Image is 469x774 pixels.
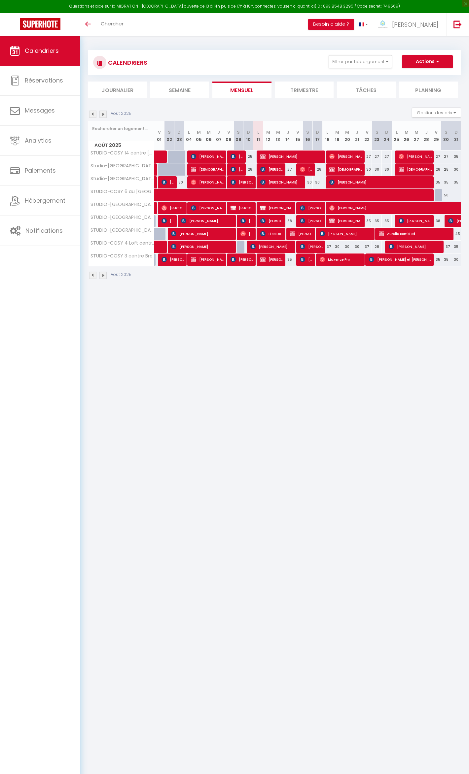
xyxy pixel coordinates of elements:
button: Filtrer par hébergement [329,55,392,68]
div: 28 [243,163,253,176]
span: [PERSON_NAME] [231,202,254,214]
div: 35 [431,253,441,266]
span: [PERSON_NAME] [389,240,442,253]
span: [PERSON_NAME] [250,240,293,253]
span: [PERSON_NAME] [260,215,283,227]
th: 07 [214,121,224,151]
th: 27 [412,121,421,151]
div: 37 [441,241,451,253]
abbr: D [247,129,250,135]
abbr: J [287,129,289,135]
div: 35 [441,253,451,266]
span: STUDIO-[GEOGRAPHIC_DATA] [90,215,156,220]
th: 08 [224,121,234,151]
abbr: J [217,129,220,135]
img: Super Booking [20,18,60,30]
span: [PERSON_NAME] [240,215,254,227]
span: Notifications [25,226,63,235]
span: [DEMOGRAPHIC_DATA][PERSON_NAME] [191,163,224,176]
span: [PERSON_NAME] [171,227,234,240]
span: STUDIO-COSY 14 centre [GEOGRAPHIC_DATA] [90,151,156,155]
abbr: V [227,129,230,135]
th: 18 [322,121,332,151]
div: 30 [313,176,323,188]
abbr: M [345,129,349,135]
th: 13 [273,121,283,151]
div: 30 [382,163,392,176]
div: 35 [451,241,461,253]
span: [PERSON_NAME] [162,202,185,214]
abbr: D [454,129,458,135]
span: Studio-[GEOGRAPHIC_DATA] [90,163,156,168]
li: Semaine [150,82,209,98]
div: 30 [174,176,184,188]
th: 12 [263,121,273,151]
abbr: D [177,129,181,135]
span: [PERSON_NAME] [162,176,175,188]
th: 14 [283,121,293,151]
span: Calendriers [25,47,59,55]
abbr: S [168,129,171,135]
span: [PERSON_NAME] [300,215,323,227]
span: [PERSON_NAME] [329,215,362,227]
abbr: M [197,129,201,135]
div: 30 [451,163,461,176]
span: [PERSON_NAME] [231,163,244,176]
abbr: V [366,129,369,135]
span: [PERSON_NAME] [329,150,362,163]
span: [PERSON_NAME] [260,253,283,266]
abbr: M [335,129,339,135]
span: [PERSON_NAME] [191,176,224,188]
abbr: L [326,129,328,135]
span: STUDIO-COSY 6 au [GEOGRAPHIC_DATA] [90,189,156,194]
span: [PERSON_NAME] [300,163,313,176]
div: 28 [372,241,382,253]
div: 30 [372,163,382,176]
abbr: S [306,129,309,135]
li: Tâches [337,82,396,98]
abbr: V [158,129,161,135]
img: logout [453,20,462,28]
abbr: S [376,129,379,135]
div: 30 [332,241,342,253]
span: Aurelie Bombled [379,227,451,240]
div: 25 [243,151,253,163]
div: 27 [372,151,382,163]
span: [DEMOGRAPHIC_DATA][PERSON_NAME] [329,163,362,176]
abbr: S [237,129,240,135]
span: Bloc Damien [260,227,283,240]
div: 37 [322,241,332,253]
input: Rechercher un logement... [92,123,151,135]
th: 10 [243,121,253,151]
th: 21 [352,121,362,151]
th: 09 [234,121,243,151]
abbr: V [435,129,438,135]
th: 20 [342,121,352,151]
div: 28 [441,163,451,176]
img: ... [378,19,388,31]
span: [PERSON_NAME] [399,215,432,227]
span: STUDIO-[GEOGRAPHIC_DATA] [90,228,156,233]
span: [PERSON_NAME] [300,253,313,266]
span: [PERSON_NAME] et [PERSON_NAME] [369,253,432,266]
th: 19 [332,121,342,151]
div: 35 [441,176,451,188]
button: Gestion des prix [412,108,461,118]
th: 24 [382,121,392,151]
span: [PERSON_NAME] [181,215,234,227]
th: 30 [441,121,451,151]
th: 25 [392,121,402,151]
abbr: J [356,129,358,135]
span: [PERSON_NAME] [260,150,323,163]
th: 15 [293,121,303,151]
p: Août 2025 [111,272,131,278]
button: Actions [402,55,453,68]
div: 28 [431,163,441,176]
div: 27 [441,151,451,163]
span: [PERSON_NAME] [399,150,432,163]
abbr: D [385,129,388,135]
div: 28 [313,163,323,176]
th: 02 [164,121,174,151]
abbr: J [425,129,428,135]
p: Août 2025 [111,111,131,117]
